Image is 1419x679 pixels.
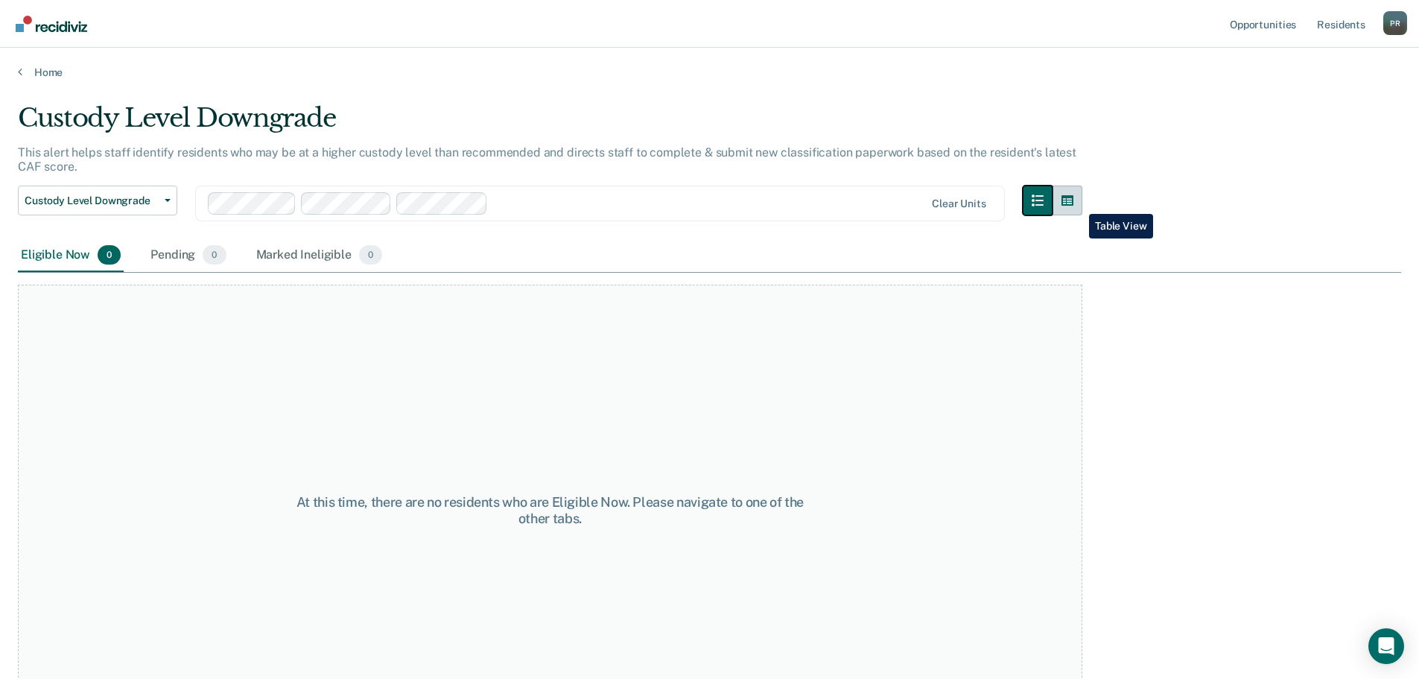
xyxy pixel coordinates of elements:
div: Marked Ineligible0 [253,239,386,272]
a: Home [18,66,1401,79]
div: Custody Level Downgrade [18,103,1082,145]
div: P R [1383,11,1407,35]
p: This alert helps staff identify residents who may be at a higher custody level than recommended a... [18,145,1076,174]
div: Pending0 [147,239,229,272]
span: 0 [359,245,382,265]
button: Custody Level Downgrade [18,186,177,215]
div: At this time, there are no residents who are Eligible Now. Please navigate to one of the other tabs. [285,494,816,526]
img: Recidiviz [16,16,87,32]
div: Clear units [932,198,986,210]
div: Open Intercom Messenger [1368,628,1404,664]
span: Custody Level Downgrade [25,195,159,207]
span: 0 [203,245,226,265]
button: Profile dropdown button [1383,11,1407,35]
div: Eligible Now0 [18,239,124,272]
span: 0 [98,245,121,265]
